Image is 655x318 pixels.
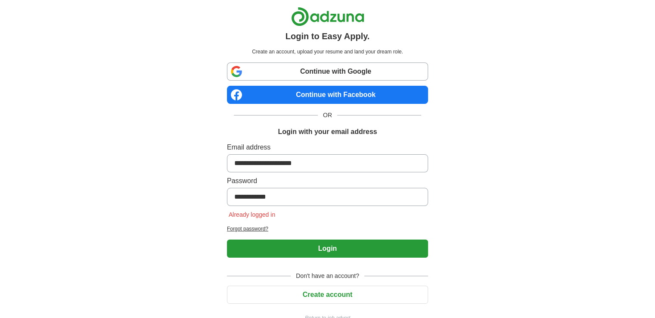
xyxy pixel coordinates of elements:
span: Don't have an account? [291,271,364,281]
a: Create account [227,291,428,298]
button: Login [227,240,428,258]
span: OR [318,111,337,120]
h1: Login to Easy Apply. [286,30,370,43]
a: Forgot password? [227,225,428,233]
a: Continue with Google [227,62,428,81]
button: Create account [227,286,428,304]
a: Continue with Facebook [227,86,428,104]
label: Password [227,176,428,186]
img: Adzuna logo [291,7,364,26]
h1: Login with your email address [278,127,377,137]
label: Email address [227,142,428,153]
span: Already logged in [227,211,277,218]
p: Create an account, upload your resume and land your dream role. [229,48,426,56]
